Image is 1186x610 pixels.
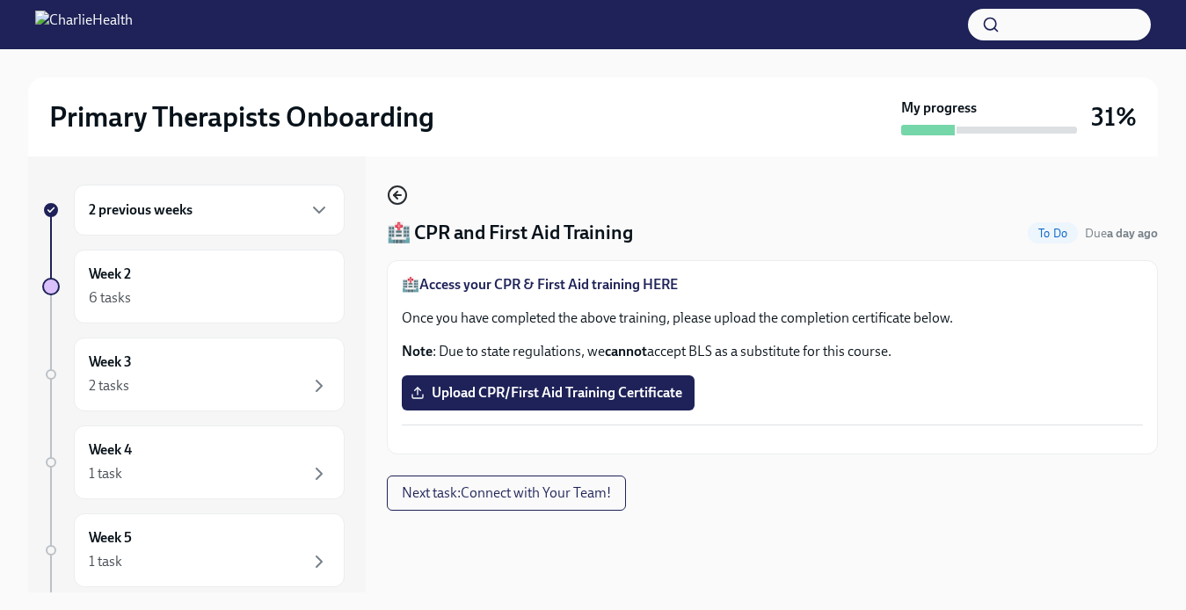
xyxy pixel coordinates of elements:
[387,476,626,511] button: Next task:Connect with Your Team!
[1091,101,1137,133] h3: 31%
[89,288,131,308] div: 6 tasks
[89,200,193,220] h6: 2 previous weeks
[402,343,433,359] strong: Note
[89,376,129,396] div: 2 tasks
[42,250,345,323] a: Week 26 tasks
[419,276,678,293] a: Access your CPR & First Aid training HERE
[42,513,345,587] a: Week 51 task
[1028,227,1078,240] span: To Do
[49,99,434,134] h2: Primary Therapists Onboarding
[605,343,647,359] strong: cannot
[387,220,633,246] h4: 🏥 CPR and First Aid Training
[89,552,122,571] div: 1 task
[1085,225,1158,242] span: August 23rd, 2025 10:00
[74,185,345,236] div: 2 previous weeks
[89,440,132,460] h6: Week 4
[1107,226,1158,241] strong: a day ago
[42,338,345,411] a: Week 32 tasks
[1085,226,1158,241] span: Due
[402,484,611,502] span: Next task : Connect with Your Team!
[402,309,1143,328] p: Once you have completed the above training, please upload the completion certificate below.
[42,425,345,499] a: Week 41 task
[402,275,1143,294] p: 🏥
[402,375,695,410] label: Upload CPR/First Aid Training Certificate
[89,464,122,483] div: 1 task
[901,98,977,118] strong: My progress
[89,265,131,284] h6: Week 2
[89,528,132,548] h6: Week 5
[402,342,1143,361] p: : Due to state regulations, we accept BLS as a substitute for this course.
[35,11,133,39] img: CharlieHealth
[414,384,682,402] span: Upload CPR/First Aid Training Certificate
[89,352,132,372] h6: Week 3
